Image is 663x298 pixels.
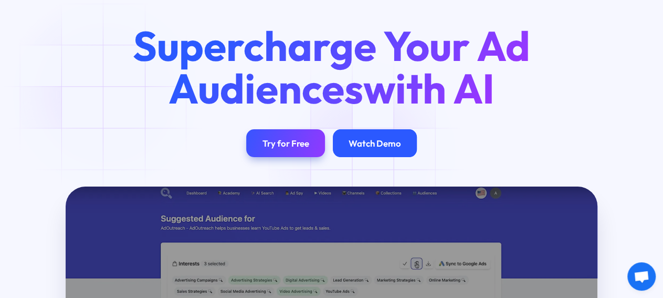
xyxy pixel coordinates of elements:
div: Watch Demo [349,138,401,149]
div: Открытый чат [627,262,656,291]
a: Try for Free [246,129,324,157]
h1: Supercharge Your Ad Audiences [115,24,549,109]
div: Try for Free [262,138,309,149]
span: with AI [363,62,494,114]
